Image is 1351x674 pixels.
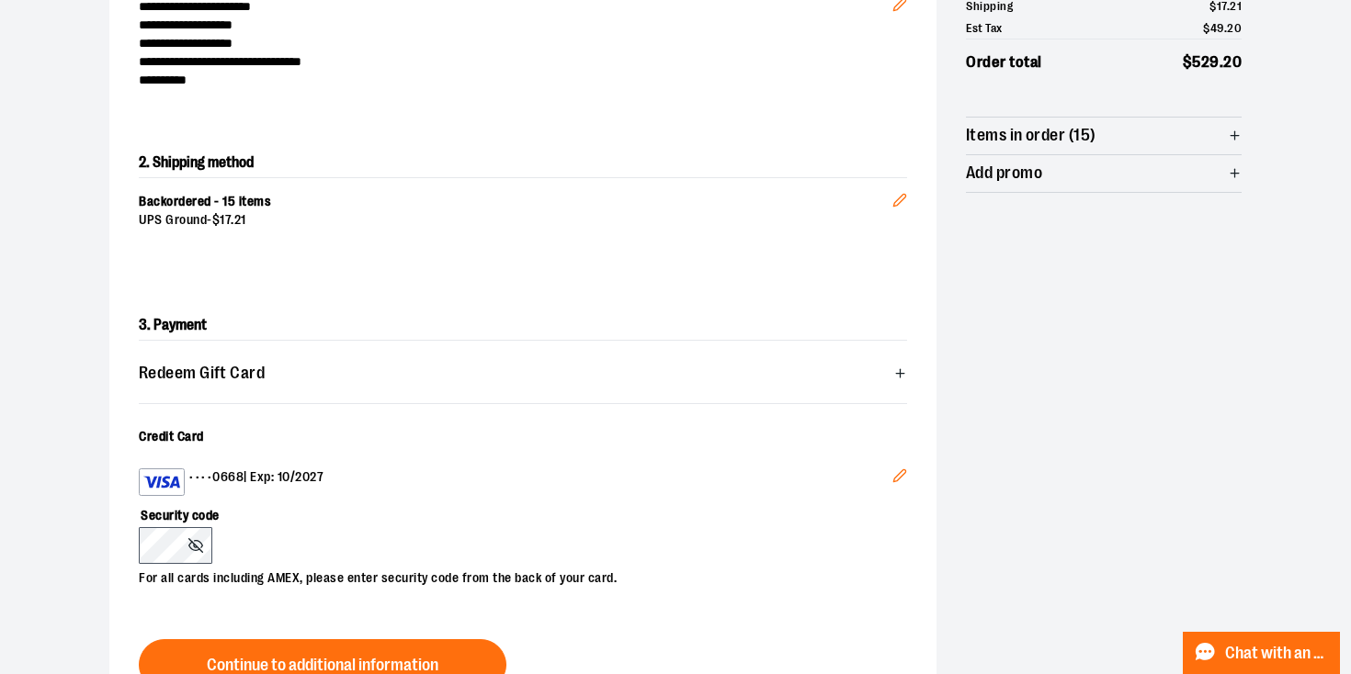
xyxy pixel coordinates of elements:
label: Security code [139,496,889,527]
span: . [1224,21,1228,35]
span: $ [212,212,221,227]
span: 20 [1227,21,1242,35]
button: Edit [878,163,922,228]
span: Credit Card [139,429,204,444]
span: . [1220,53,1224,71]
button: Add promo [966,155,1242,192]
span: $ [1203,21,1210,35]
h2: 2. Shipping method [139,148,907,177]
span: Add promo [966,164,1042,182]
h2: 3. Payment [139,310,907,341]
button: Items in order (15) [966,118,1242,154]
span: . [231,212,234,227]
span: Est Tax [966,19,1003,38]
div: Backordered - 15 items [139,193,892,211]
span: Redeem Gift Card [139,365,265,382]
button: Edit [878,454,922,503]
span: 20 [1223,53,1242,71]
div: UPS Ground - [139,211,892,230]
span: Chat with an Expert [1225,645,1329,662]
span: 17 [220,212,231,227]
span: 529 [1192,53,1220,71]
div: •••• 0668 | Exp: 10/2027 [139,468,892,496]
span: Continue to additional information [207,657,438,674]
button: Chat with an Expert [1183,632,1341,674]
span: 49 [1210,21,1224,35]
span: Order total [966,51,1042,74]
span: $ [1183,53,1193,71]
span: Items in order (15) [966,127,1096,144]
button: Redeem Gift Card [139,355,907,392]
p: For all cards including AMEX, please enter security code from the back of your card. [139,564,889,588]
img: Visa card example showing the 16-digit card number on the front of the card [143,471,180,493]
span: 21 [234,212,246,227]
